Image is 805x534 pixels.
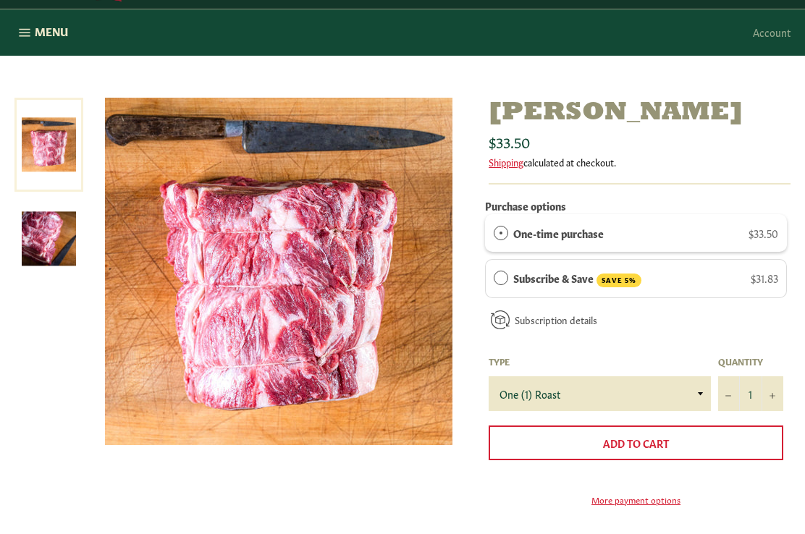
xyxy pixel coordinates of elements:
[718,376,740,411] button: Reduce item quantity by one
[494,270,508,286] div: Subscribe & Save
[751,271,778,285] span: $31.83
[489,156,791,169] div: calculated at checkout.
[513,225,604,241] label: One-time purchase
[489,493,783,506] a: More payment options
[718,355,783,368] label: Quantity
[489,98,791,129] h1: [PERSON_NAME]
[489,155,523,169] a: Shipping
[494,225,508,241] div: One-time purchase
[489,131,530,151] span: $33.50
[749,226,778,240] span: $33.50
[746,11,798,54] a: Account
[597,274,641,287] span: SAVE 5%
[762,376,783,411] button: Increase item quantity by one
[35,24,68,39] span: Menu
[513,270,642,287] label: Subscribe & Save
[489,425,783,460] button: Add to Cart
[22,211,76,266] img: Chuck Roast
[105,98,452,445] img: Chuck Roast
[485,198,566,213] label: Purchase options
[489,355,711,368] label: Type
[603,436,669,450] span: Add to Cart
